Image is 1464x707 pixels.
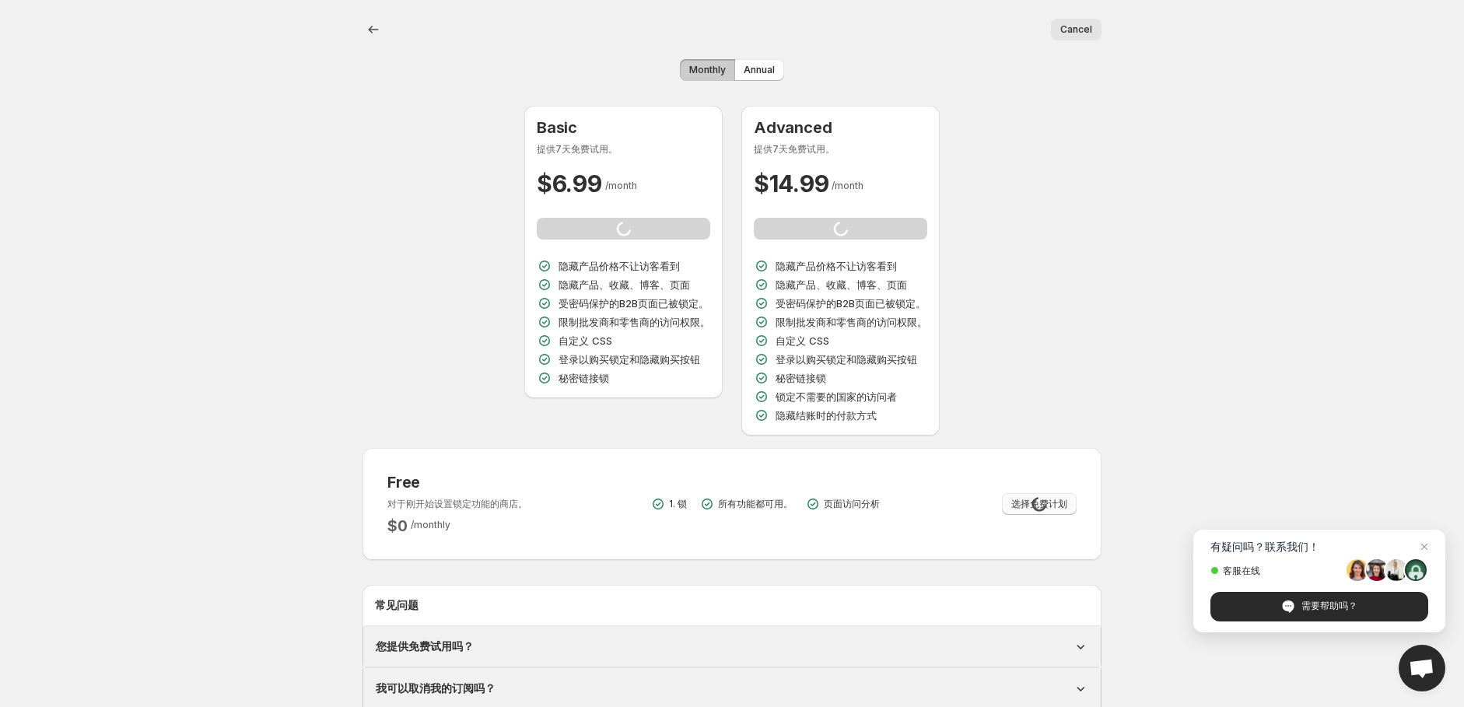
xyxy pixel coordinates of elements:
span: / month [605,180,637,191]
h2: $ 14.99 [754,168,828,199]
p: 提供7天免费试用。 [754,143,927,156]
p: 秘密链接锁 [776,370,826,386]
p: 对于刚开始设置锁定功能的商店。 [387,498,527,510]
p: 受密码保护的B2B页面已被锁定。 [559,296,709,311]
button: back [362,19,384,40]
p: 隐藏产品、收藏、博客、页面 [559,277,690,292]
p: 限制批发商和零售商的访问权限。 [776,314,927,330]
p: 提供7天免费试用。 [537,143,710,156]
p: 登录以购买锁定和隐藏购买按钮 [776,352,917,367]
h3: Free [387,473,527,492]
h2: $ 0 [387,516,408,535]
span: 需要帮助吗？ [1301,599,1357,613]
p: 隐藏产品价格不让访客看到 [776,258,897,274]
span: / month [832,180,863,191]
p: 所有功能都可用。 [718,498,793,510]
p: 锁定不需要的国家的访问者 [776,389,897,404]
p: 隐藏产品价格不让访客看到 [559,258,680,274]
span: 需要帮助吗？ [1210,592,1428,621]
p: 秘密链接锁 [559,370,609,386]
p: 自定义 CSS [776,333,829,348]
span: Cancel [1060,23,1092,36]
h1: 我可以取消我的订阅吗？ [376,681,496,696]
h3: Advanced [754,118,927,137]
p: 页面访问分析 [824,498,880,510]
p: 隐藏结账时的付款方式 [776,408,877,423]
h1: 您提供免费试用吗？ [376,639,474,654]
p: 自定义 CSS [559,333,612,348]
button: Cancel [1051,19,1102,40]
p: 1. 锁 [669,498,687,510]
button: Annual [734,59,784,81]
p: 限制批发商和零售商的访问权限。 [559,314,710,330]
span: Annual [744,64,775,76]
p: 登录以购买锁定和隐藏购买按钮 [559,352,700,367]
span: Monthly [689,64,726,76]
p: 隐藏产品、收藏、博客、页面 [776,277,907,292]
h2: $ 6.99 [537,168,602,199]
p: 受密码保护的B2B页面已被锁定。 [776,296,926,311]
h2: 常见问题 [375,597,1089,613]
a: Open chat [1399,645,1445,691]
span: 有疑问吗？联系我们！ [1210,541,1428,553]
button: Monthly [680,59,735,81]
h3: Basic [537,118,710,137]
span: 客服在线 [1210,565,1341,576]
span: / monthly [411,519,450,530]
